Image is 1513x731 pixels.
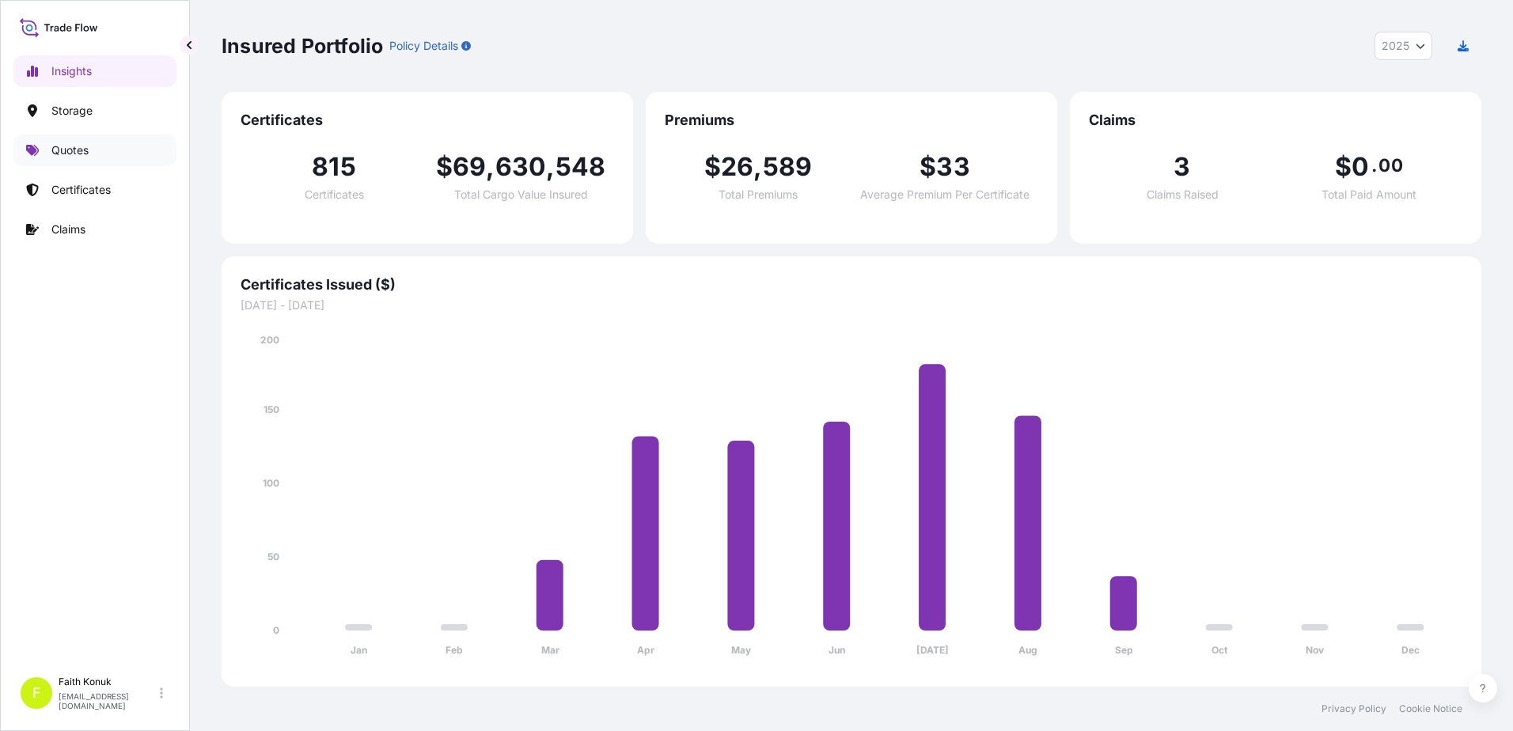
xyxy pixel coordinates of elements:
tspan: Feb [446,644,463,656]
span: 548 [556,154,606,180]
span: 2025 [1382,38,1409,54]
span: $ [920,154,936,180]
a: Claims [13,214,176,245]
span: Average Premium Per Certificate [860,189,1030,200]
tspan: Aug [1018,644,1037,656]
p: Quotes [51,142,89,158]
span: , [546,154,555,180]
tspan: Jun [829,644,845,656]
span: 630 [495,154,547,180]
span: . [1371,159,1377,172]
span: 00 [1378,159,1402,172]
p: Certificates [51,182,111,198]
span: Certificates [241,111,614,130]
p: Claims [51,222,85,237]
span: 69 [453,154,486,180]
span: 815 [312,154,356,180]
span: 0 [1352,154,1369,180]
a: Privacy Policy [1322,703,1386,715]
tspan: Oct [1212,644,1228,656]
p: Insights [51,63,92,79]
span: $ [436,154,453,180]
tspan: 100 [263,477,279,489]
p: Faith Konuk [59,676,157,688]
tspan: Nov [1306,644,1325,656]
span: Premiums [665,111,1038,130]
p: [EMAIL_ADDRESS][DOMAIN_NAME] [59,691,157,710]
p: Insured Portfolio [222,33,383,59]
span: 3 [1174,154,1190,180]
span: $ [704,154,721,180]
a: Insights [13,55,176,87]
span: F [32,685,41,701]
a: Storage [13,95,176,127]
span: [DATE] - [DATE] [241,297,1462,313]
tspan: Mar [541,644,559,656]
a: Cookie Notice [1399,703,1462,715]
span: $ [1335,154,1352,180]
span: Certificates Issued ($) [241,275,1462,294]
span: 33 [936,154,969,180]
tspan: Apr [637,644,654,656]
tspan: Sep [1115,644,1133,656]
span: 589 [763,154,813,180]
tspan: 0 [273,624,279,636]
tspan: [DATE] [916,644,949,656]
p: Storage [51,103,93,119]
tspan: 150 [264,403,279,415]
span: Total Paid Amount [1322,189,1416,200]
a: Certificates [13,174,176,206]
p: Policy Details [389,38,458,54]
span: Certificates [305,189,364,200]
span: , [486,154,495,180]
span: Total Cargo Value Insured [454,189,588,200]
span: Total Premiums [719,189,798,200]
tspan: 50 [267,551,279,562]
span: Claims [1089,111,1462,130]
span: , [753,154,762,180]
button: Year Selector [1375,32,1432,60]
tspan: May [731,644,752,656]
tspan: 200 [260,334,279,346]
span: Claims Raised [1147,189,1219,200]
tspan: Dec [1401,644,1420,656]
a: Quotes [13,134,176,166]
tspan: Jan [351,644,367,656]
span: 26 [721,154,753,180]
